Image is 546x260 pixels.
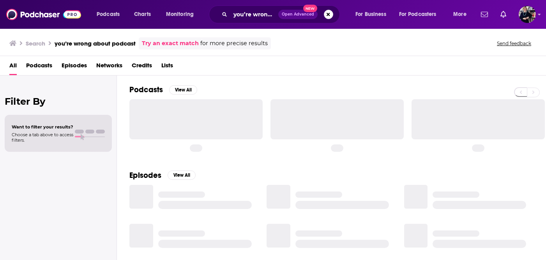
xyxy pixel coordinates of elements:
[394,8,448,21] button: open menu
[62,59,87,75] a: Episodes
[97,9,120,20] span: Podcasts
[453,9,466,20] span: More
[478,8,491,21] a: Show notifications dropdown
[399,9,436,20] span: For Podcasters
[26,59,52,75] a: Podcasts
[166,9,194,20] span: Monitoring
[161,8,204,21] button: open menu
[129,8,155,21] a: Charts
[142,39,199,48] a: Try an exact match
[129,170,196,180] a: EpisodesView All
[303,5,317,12] span: New
[519,6,536,23] span: Logged in as ndewey
[132,59,152,75] a: Credits
[129,85,163,95] h2: Podcasts
[91,8,130,21] button: open menu
[9,59,17,75] a: All
[168,170,196,180] button: View All
[448,8,476,21] button: open menu
[495,40,534,47] button: Send feedback
[278,10,318,19] button: Open AdvancedNew
[129,85,197,95] a: PodcastsView All
[216,5,347,23] div: Search podcasts, credits, & more...
[12,132,73,143] span: Choose a tab above to access filters.
[129,170,161,180] h2: Episodes
[55,40,136,47] h3: you’re wrong about podcast
[161,59,173,75] a: Lists
[282,12,314,16] span: Open Advanced
[12,124,73,130] span: Want to filter your results?
[134,9,151,20] span: Charts
[497,8,509,21] a: Show notifications dropdown
[6,7,81,22] img: Podchaser - Follow, Share and Rate Podcasts
[96,59,122,75] a: Networks
[355,9,386,20] span: For Business
[519,6,536,23] button: Show profile menu
[5,96,112,107] h2: Filter By
[169,85,197,95] button: View All
[350,8,396,21] button: open menu
[519,6,536,23] img: User Profile
[200,39,268,48] span: for more precise results
[26,40,45,47] h3: Search
[230,8,278,21] input: Search podcasts, credits, & more...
